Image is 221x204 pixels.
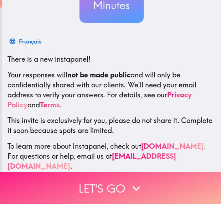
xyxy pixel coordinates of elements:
[19,36,41,46] div: Français
[40,100,60,109] a: Terms
[7,141,215,171] p: To learn more about Instapanel, check out . For questions or help, email us at .
[67,70,130,79] b: not be made public
[141,142,204,151] a: [DOMAIN_NAME]
[7,55,91,63] span: There is a new instapanel!
[7,90,192,109] a: Privacy Policy
[7,70,215,110] p: Your responses will and will only be confidentially shared with our clients. We'll need your emai...
[7,34,44,49] button: Français
[7,152,176,170] a: [EMAIL_ADDRESS][DOMAIN_NAME]
[7,116,215,136] p: This invite is exclusively for you, please do not share it. Complete it soon because spots are li...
